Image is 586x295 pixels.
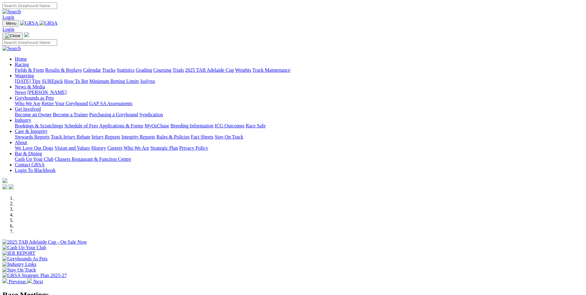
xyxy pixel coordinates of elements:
[51,134,90,139] a: Track Injury Rebate
[15,162,44,167] a: Contact GRSA
[15,112,52,117] a: Become an Owner
[124,145,149,151] a: Who We Are
[15,145,53,151] a: We Love Our Dogs
[54,145,90,151] a: Vision and Values
[15,106,41,112] a: Get Involved
[15,79,40,84] a: [DATE] Tips
[15,101,40,106] a: Who We Are
[15,156,53,162] a: Cash Up Your Club
[235,67,251,73] a: Weights
[33,279,43,284] span: Next
[140,79,155,84] a: Isolynx
[2,39,57,46] input: Search
[136,67,152,73] a: Grading
[246,123,265,128] a: Race Safe
[2,15,14,20] a: Login
[15,123,63,128] a: Bookings & Scratchings
[15,62,29,67] a: Racing
[15,168,56,173] a: Login To Blackbook
[150,145,178,151] a: Strategic Plan
[5,33,20,38] img: Close
[6,21,16,26] span: Menu
[15,123,584,129] div: Industry
[2,239,87,245] img: 2025 TAB Adelaide Cup - On Sale Now
[99,123,143,128] a: Applications & Forms
[2,262,36,267] img: Industry Links
[2,178,7,183] img: logo-grsa-white.png
[15,134,49,139] a: Stewards Reports
[64,79,88,84] a: How To Bet
[139,112,163,117] a: Syndication
[15,79,584,84] div: Wagering
[15,90,26,95] a: News
[15,95,54,100] a: Greyhounds as Pets
[91,134,120,139] a: Injury Reports
[2,20,19,27] button: Toggle navigation
[55,156,131,162] a: Chasers Restaurant & Function Centre
[2,279,27,284] a: Previous
[2,245,46,250] img: Cash Up Your Club
[42,101,88,106] a: Retire Your Greyhound
[45,67,82,73] a: Results & Replays
[171,123,213,128] a: Breeding Information
[2,9,21,15] img: Search
[153,67,171,73] a: Coursing
[15,73,34,78] a: Wagering
[15,129,48,134] a: Care & Integrity
[15,67,44,73] a: Fields & Form
[53,112,88,117] a: Become a Trainer
[179,145,208,151] a: Privacy Policy
[27,90,66,95] a: [PERSON_NAME]
[15,84,45,89] a: News & Media
[15,67,584,73] div: Racing
[15,118,31,123] a: Industry
[2,27,14,32] a: Login
[15,151,42,156] a: Bar & Dining
[27,278,32,283] img: chevron-right-pager-white.svg
[215,134,243,139] a: Stay On Track
[2,32,23,39] button: Toggle navigation
[9,184,14,189] img: twitter.svg
[89,101,133,106] a: GAP SA Assessments
[145,123,169,128] a: MyOzChase
[185,67,234,73] a: 2025 TAB Adelaide Cup
[121,134,155,139] a: Integrity Reports
[15,56,27,62] a: Home
[91,145,106,151] a: History
[89,112,138,117] a: Purchasing a Greyhound
[9,279,26,284] span: Previous
[2,267,36,273] img: Stay On Track
[15,112,584,118] div: Get Involved
[2,256,48,262] img: Greyhounds As Pets
[191,134,213,139] a: Fact Sheets
[2,273,67,278] img: GRSA Strategic Plan 2025-27
[2,184,7,189] img: facebook.svg
[24,32,29,37] img: logo-grsa-white.png
[252,67,290,73] a: Track Maintenance
[15,140,27,145] a: About
[172,67,184,73] a: Trials
[15,145,584,151] div: About
[102,67,116,73] a: Tracks
[107,145,122,151] a: Careers
[2,46,21,51] img: Search
[15,156,584,162] div: Bar & Dining
[40,20,58,26] img: GRSA
[15,101,584,106] div: Greyhounds as Pets
[2,250,35,256] img: IER REPORT
[64,123,98,128] a: Schedule of Fees
[15,134,584,140] div: Care & Integrity
[27,279,43,284] a: Next
[20,20,38,26] img: GRSA
[89,79,139,84] a: Minimum Betting Limits
[2,2,57,9] input: Search
[83,67,101,73] a: Calendar
[15,90,584,95] div: News & Media
[2,278,7,283] img: chevron-left-pager-white.svg
[42,79,63,84] a: SUREpick
[117,67,135,73] a: Statistics
[156,134,190,139] a: Rules & Policies
[215,123,244,128] a: ICG Outcomes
